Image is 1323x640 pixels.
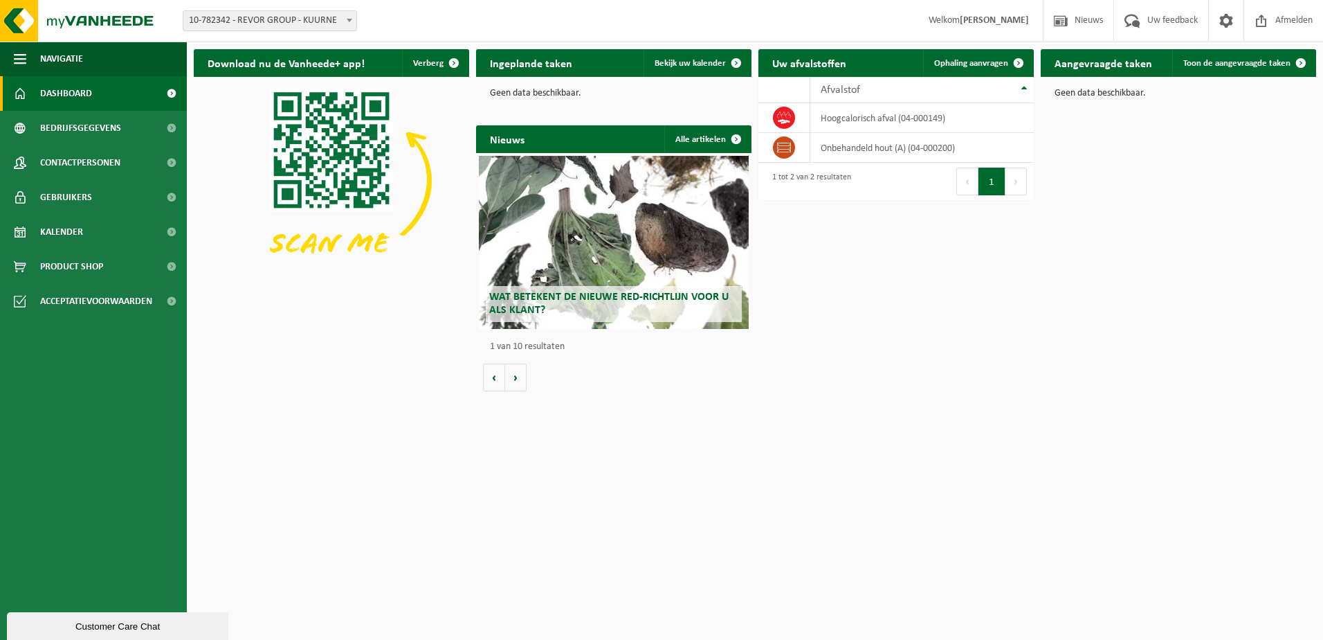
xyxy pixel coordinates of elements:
button: Next [1005,168,1027,195]
span: Wat betekent de nieuwe RED-richtlijn voor u als klant? [489,292,729,316]
span: Bedrijfsgegevens [40,111,121,145]
button: Verberg [402,49,468,77]
button: 1 [978,168,1005,195]
a: Wat betekent de nieuwe RED-richtlijn voor u als klant? [479,156,749,329]
button: Vorige [483,364,505,391]
div: 1 tot 2 van 2 resultaten [765,166,851,197]
a: Bekijk uw kalender [644,49,750,77]
span: Dashboard [40,76,92,111]
p: 1 van 10 resultaten [490,342,745,352]
strong: [PERSON_NAME] [960,15,1029,26]
h2: Nieuws [476,125,538,152]
span: Navigatie [40,42,83,76]
span: Bekijk uw kalender [655,59,726,68]
a: Alle artikelen [664,125,750,153]
span: Verberg [413,59,444,68]
span: Gebruikers [40,180,92,215]
span: Acceptatievoorwaarden [40,284,152,319]
h2: Aangevraagde taken [1041,49,1166,76]
span: Product Shop [40,249,103,284]
a: Ophaling aanvragen [923,49,1032,77]
span: Afvalstof [821,85,860,96]
span: Ophaling aanvragen [934,59,1008,68]
button: Previous [956,168,978,195]
td: onbehandeld hout (A) (04-000200) [810,133,1034,163]
a: Toon de aangevraagde taken [1172,49,1315,77]
h2: Ingeplande taken [476,49,586,76]
h2: Uw afvalstoffen [758,49,860,76]
iframe: chat widget [7,610,231,640]
button: Volgende [505,364,527,391]
h2: Download nu de Vanheede+ app! [194,49,378,76]
span: Contactpersonen [40,145,120,180]
span: Kalender [40,215,83,249]
p: Geen data beschikbaar. [490,89,738,98]
span: 10-782342 - REVOR GROUP - KUURNE [183,11,356,30]
span: 10-782342 - REVOR GROUP - KUURNE [183,10,357,31]
img: Download de VHEPlus App [194,77,469,284]
span: Toon de aangevraagde taken [1183,59,1290,68]
td: hoogcalorisch afval (04-000149) [810,103,1034,133]
p: Geen data beschikbaar. [1055,89,1302,98]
